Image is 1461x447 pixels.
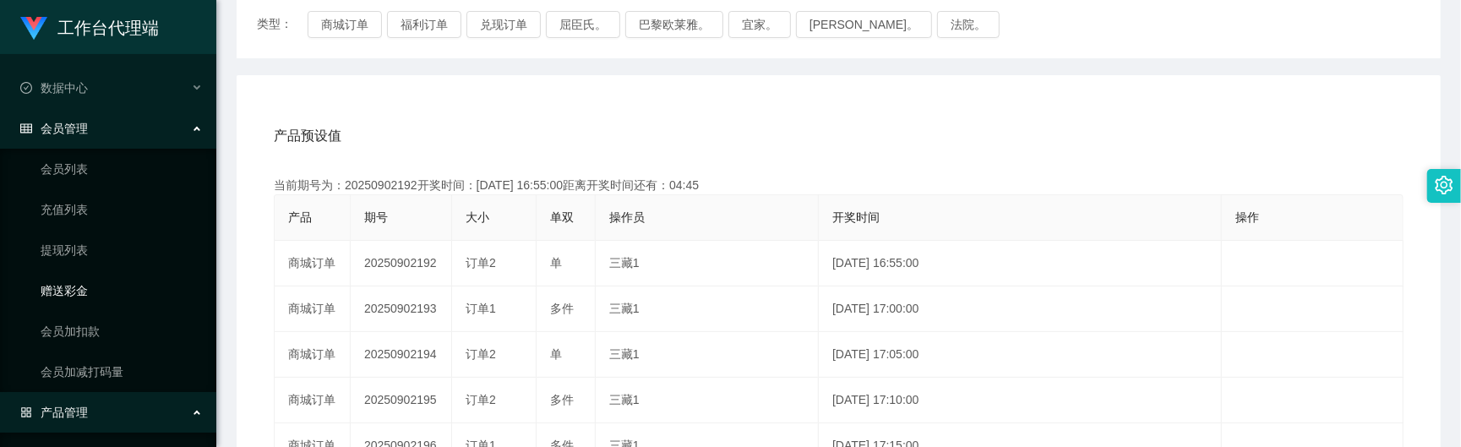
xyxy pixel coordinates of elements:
[275,286,351,332] td: 商城订单
[466,347,496,361] span: 订单2
[257,11,308,38] span: 类型：
[41,152,203,186] a: 会员列表
[596,241,819,286] td: 三藏1
[596,286,819,332] td: 三藏1
[308,11,382,38] button: 商城订单
[609,210,645,224] span: 操作员
[41,81,88,95] font: 数据中心
[41,314,203,348] a: 会员加扣款
[275,332,351,378] td: 商城订单
[20,82,32,94] i: 图标： check-circle-o
[275,378,351,423] td: 商城订单
[351,378,452,423] td: 20250902195
[550,302,574,315] span: 多件
[41,406,88,419] font: 产品管理
[41,355,203,389] a: 会员加减打码量
[466,302,496,315] span: 订单1
[819,332,1222,378] td: [DATE] 17:05:00
[832,210,880,224] span: 开奖时间
[387,11,461,38] button: 福利订单
[796,11,932,38] button: [PERSON_NAME]。
[625,11,723,38] button: 巴黎欧莱雅。
[351,241,452,286] td: 20250902192
[20,406,32,418] i: 图标： AppStore-O
[466,256,496,270] span: 订单2
[41,193,203,226] a: 充值列表
[41,274,203,308] a: 赠送彩金
[550,393,574,406] span: 多件
[351,286,452,332] td: 20250902193
[466,11,541,38] button: 兑现订单
[41,122,88,135] font: 会员管理
[351,332,452,378] td: 20250902194
[550,347,562,361] span: 单
[546,11,620,38] button: 屈臣氏。
[20,20,159,34] a: 工作台代理端
[20,17,47,41] img: logo.9652507e.png
[57,1,159,55] h1: 工作台代理端
[275,241,351,286] td: 商城订单
[466,393,496,406] span: 订单2
[20,123,32,134] i: 图标： table
[466,210,489,224] span: 大小
[274,126,341,146] span: 产品预设值
[937,11,1000,38] button: 法院。
[550,256,562,270] span: 单
[274,177,1404,194] div: 当前期号为：20250902192开奖时间：[DATE] 16:55:00距离开奖时间还有：04:45
[819,378,1222,423] td: [DATE] 17:10:00
[728,11,791,38] button: 宜家。
[550,210,574,224] span: 单双
[596,378,819,423] td: 三藏1
[1235,210,1259,224] span: 操作
[41,233,203,267] a: 提现列表
[288,210,312,224] span: 产品
[364,210,388,224] span: 期号
[819,241,1222,286] td: [DATE] 16:55:00
[819,286,1222,332] td: [DATE] 17:00:00
[596,332,819,378] td: 三藏1
[1435,176,1453,194] i: 图标： 设置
